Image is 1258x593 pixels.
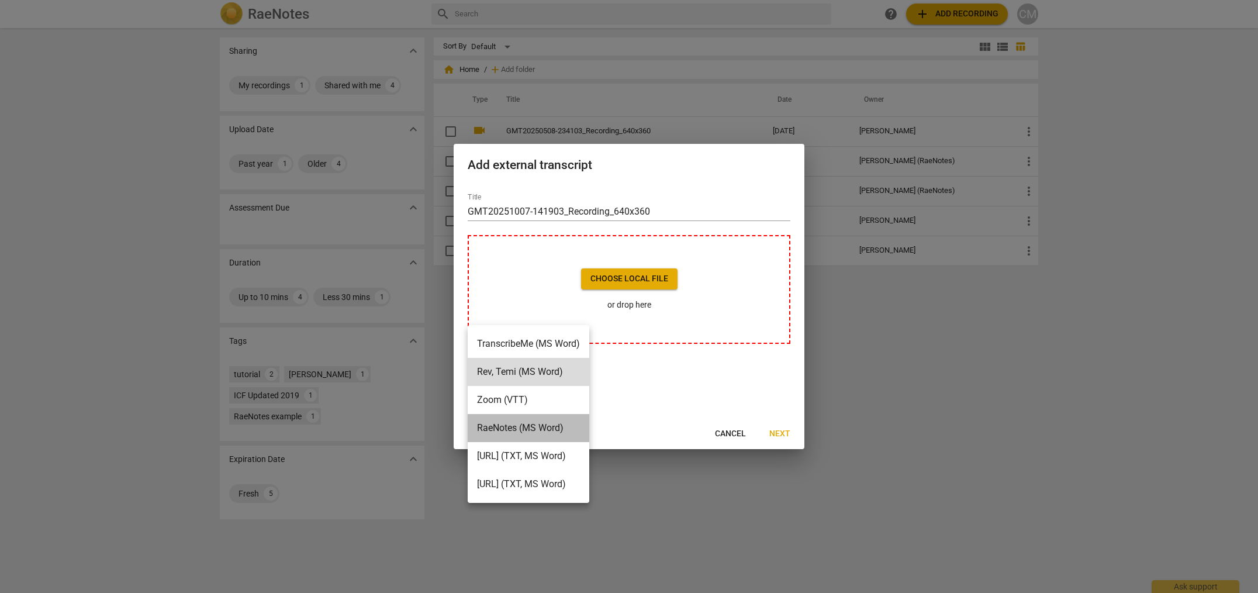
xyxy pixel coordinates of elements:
[468,442,589,470] li: [URL] (TXT, MS Word)
[468,414,589,442] li: RaeNotes (MS Word)
[468,470,589,498] li: [URL] (TXT, MS Word)
[468,330,589,358] li: TranscribeMe (MS Word)
[468,358,589,386] li: Rev, Temi (MS Word)
[468,386,589,414] li: Zoom (VTT)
